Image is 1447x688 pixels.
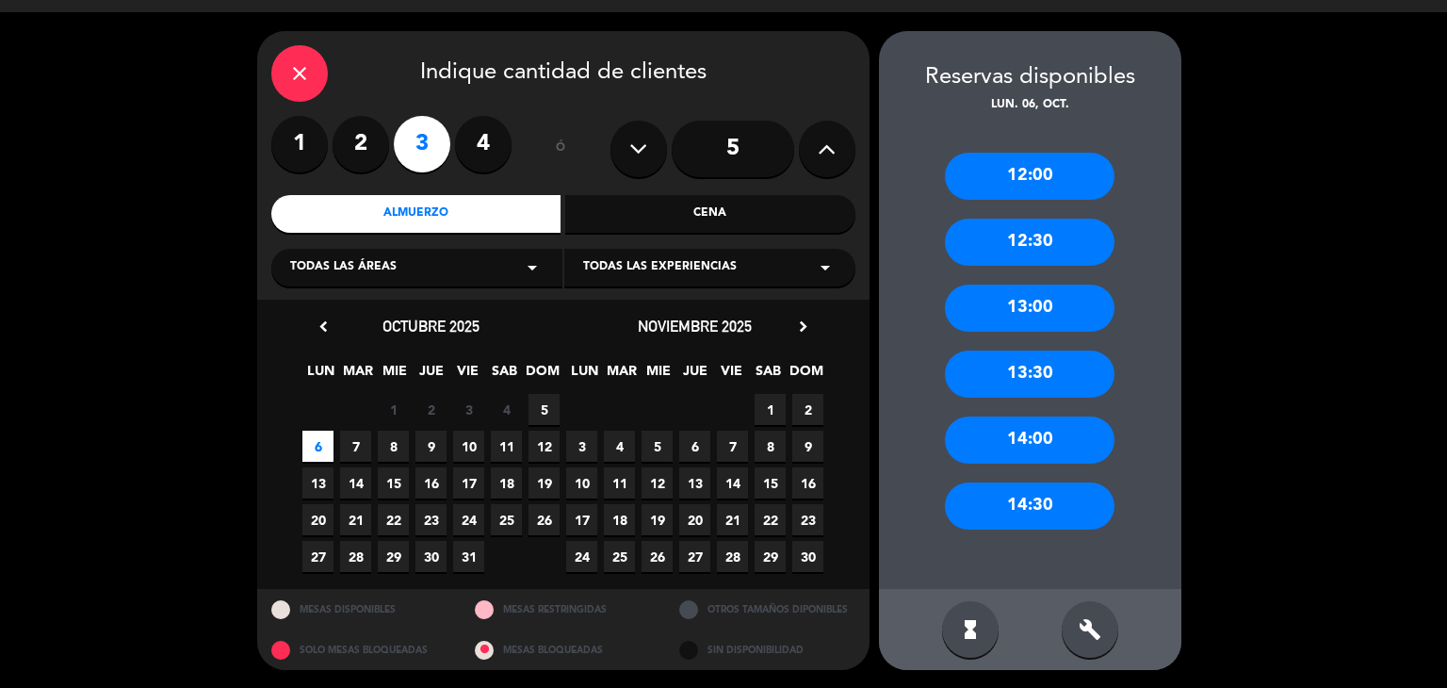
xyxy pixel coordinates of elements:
span: JUE [415,360,447,391]
span: 3 [453,394,484,425]
span: 13 [679,467,710,499]
div: OTROS TAMAÑOS DIPONIBLES [665,589,870,630]
span: 24 [453,504,484,535]
div: Cena [565,195,855,233]
span: LUN [305,360,336,391]
span: 7 [717,431,748,462]
span: 21 [340,504,371,535]
div: Indique cantidad de clientes [271,45,855,102]
span: 12 [642,467,673,499]
div: Almuerzo [271,195,561,233]
span: 30 [415,541,447,572]
span: 24 [566,541,597,572]
span: 26 [528,504,560,535]
span: MIE [379,360,410,391]
span: noviembre 2025 [638,317,752,336]
span: 18 [604,504,635,535]
span: 4 [491,394,522,425]
span: 28 [717,541,748,572]
div: 14:30 [945,483,1114,530]
span: octubre 2025 [382,317,480,336]
span: 20 [302,504,333,535]
span: 2 [792,394,823,425]
div: 13:30 [945,351,1114,398]
span: Todas las experiencias [583,258,737,277]
label: 4 [455,116,512,172]
i: arrow_drop_down [521,256,544,279]
span: 3 [566,431,597,462]
span: 8 [755,431,786,462]
span: DOM [789,360,821,391]
span: 28 [340,541,371,572]
span: 27 [302,541,333,572]
span: 25 [491,504,522,535]
span: SAB [489,360,520,391]
span: 29 [378,541,409,572]
div: Reservas disponibles [879,59,1181,96]
span: VIE [716,360,747,391]
div: MESAS DISPONIBLES [257,589,462,630]
div: SIN DISPONIBILIDAD [665,630,870,670]
div: ó [530,116,592,182]
i: arrow_drop_down [814,256,837,279]
span: MIE [642,360,674,391]
span: 23 [792,504,823,535]
span: 5 [528,394,560,425]
span: 16 [415,467,447,499]
span: 2 [415,394,447,425]
i: build [1079,618,1101,641]
span: 18 [491,467,522,499]
span: 22 [755,504,786,535]
span: 12 [528,431,560,462]
div: lun. 06, oct. [879,96,1181,115]
span: 22 [378,504,409,535]
span: SAB [753,360,784,391]
i: chevron_right [793,317,813,336]
span: 15 [378,467,409,499]
div: MESAS BLOQUEADAS [461,630,665,670]
span: 21 [717,504,748,535]
span: 14 [340,467,371,499]
span: 5 [642,431,673,462]
span: 16 [792,467,823,499]
span: Todas las áreas [290,258,397,277]
span: 13 [302,467,333,499]
span: 9 [415,431,447,462]
span: 8 [378,431,409,462]
span: 31 [453,541,484,572]
span: 6 [302,431,333,462]
i: chevron_left [314,317,333,336]
div: SOLO MESAS BLOQUEADAS [257,630,462,670]
div: 14:00 [945,417,1114,464]
span: 25 [604,541,635,572]
span: 11 [491,431,522,462]
span: 17 [453,467,484,499]
span: 29 [755,541,786,572]
span: 23 [415,504,447,535]
div: 13:00 [945,285,1114,332]
span: 11 [604,467,635,499]
span: VIE [452,360,483,391]
div: 12:00 [945,153,1114,200]
span: 19 [528,467,560,499]
label: 3 [394,116,450,172]
span: 20 [679,504,710,535]
label: 2 [333,116,389,172]
span: 19 [642,504,673,535]
span: MAR [606,360,637,391]
span: JUE [679,360,710,391]
span: 14 [717,467,748,499]
span: 17 [566,504,597,535]
span: MAR [342,360,373,391]
span: DOM [526,360,557,391]
div: MESAS RESTRINGIDAS [461,589,665,630]
span: 9 [792,431,823,462]
span: 6 [679,431,710,462]
i: hourglass_full [959,618,982,641]
label: 1 [271,116,328,172]
span: 10 [566,467,597,499]
span: 1 [755,394,786,425]
span: 30 [792,541,823,572]
span: 27 [679,541,710,572]
span: 4 [604,431,635,462]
